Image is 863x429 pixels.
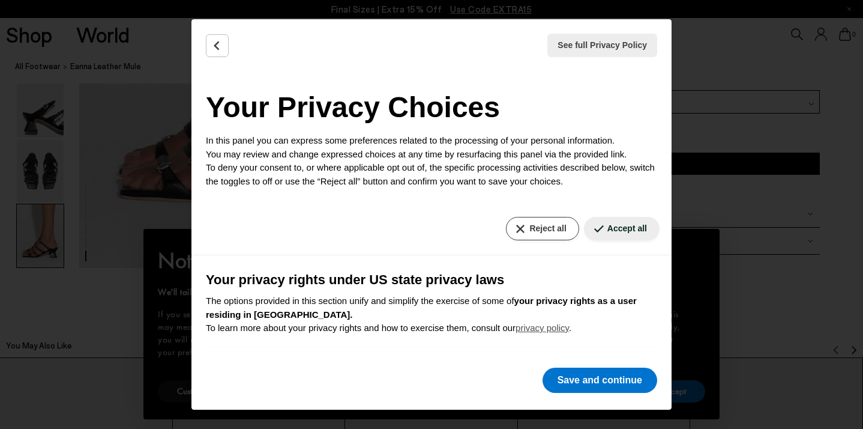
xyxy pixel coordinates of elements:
[206,34,229,57] button: Back
[543,368,657,393] button: Save and continue
[206,270,657,290] h3: Your privacy rights under US state privacy laws
[206,134,657,188] p: In this panel you can express some preferences related to the processing of your personal informa...
[584,217,660,240] button: Accept all
[206,294,657,335] p: The options provided in this section unify and simplify the exercise of some of To learn more abo...
[558,39,647,52] span: See full Privacy Policy
[206,86,657,129] h2: Your Privacy Choices
[547,34,657,57] button: See full Privacy Policy
[206,296,637,320] b: your privacy rights as a user residing in [GEOGRAPHIC_DATA].
[506,217,579,240] button: Reject all
[516,323,569,333] a: privacy policy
